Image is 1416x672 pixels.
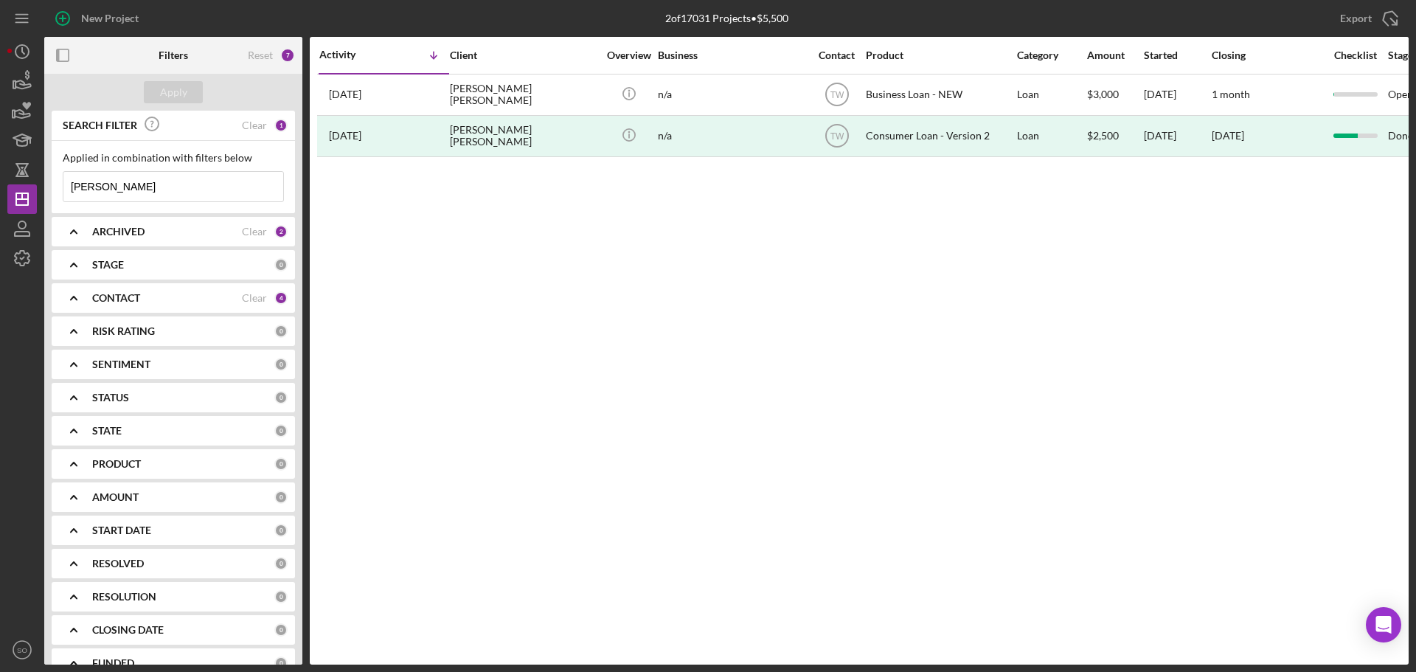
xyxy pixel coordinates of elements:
text: SO [17,646,27,654]
b: CLOSING DATE [92,624,164,636]
div: Reset [248,49,273,61]
div: Consumer Loan - Version 2 [866,117,1013,156]
div: 4 [274,291,288,305]
div: Started [1144,49,1210,61]
div: [PERSON_NAME] [PERSON_NAME] [450,75,597,114]
div: Product [866,49,1013,61]
b: RISK RATING [92,325,155,337]
div: 0 [274,590,288,603]
b: RESOLVED [92,558,144,569]
time: 2025-08-08 20:31 [329,89,361,100]
b: STAGE [92,259,124,271]
b: STATE [92,425,122,437]
div: Applied in combination with filters below [63,152,284,164]
div: Category [1017,49,1086,61]
time: 1 month [1212,88,1250,100]
div: [DATE] [1212,130,1244,142]
b: ARCHIVED [92,226,145,238]
button: Export [1325,4,1409,33]
div: Overview [601,49,656,61]
button: SO [7,635,37,665]
div: Loan [1017,117,1086,156]
div: 0 [274,491,288,504]
div: Clear [242,292,267,304]
b: AMOUNT [92,491,139,503]
div: 0 [274,358,288,371]
div: Client [450,49,597,61]
b: STATUS [92,392,129,403]
div: 1 [274,119,288,132]
b: FUNDED [92,657,134,669]
div: New Project [81,4,139,33]
div: 2 [274,225,288,238]
div: 0 [274,424,288,437]
b: SEARCH FILTER [63,119,137,131]
div: 0 [274,391,288,404]
b: Filters [159,49,188,61]
div: Clear [242,119,267,131]
b: CONTACT [92,292,140,304]
div: 0 [274,657,288,670]
button: Apply [144,81,203,103]
text: TW [830,90,844,100]
div: Business [658,49,805,61]
div: Open Intercom Messenger [1366,607,1401,642]
div: 7 [280,48,295,63]
b: START DATE [92,524,151,536]
div: n/a [658,117,805,156]
div: 0 [274,524,288,537]
div: 0 [274,557,288,570]
div: 0 [274,258,288,271]
div: Contact [809,49,864,61]
div: $3,000 [1087,75,1142,114]
div: 0 [274,325,288,338]
div: Clear [242,226,267,238]
div: [DATE] [1144,117,1210,156]
div: Loan [1017,75,1086,114]
div: Amount [1087,49,1142,61]
div: Activity [319,49,384,60]
time: 2023-07-25 22:10 [329,130,361,142]
text: TW [830,131,844,142]
b: SENTIMENT [92,358,150,370]
div: n/a [658,75,805,114]
b: RESOLUTION [92,591,156,603]
div: Closing [1212,49,1322,61]
div: Checklist [1324,49,1386,61]
div: 0 [274,457,288,471]
button: New Project [44,4,153,33]
b: PRODUCT [92,458,141,470]
div: Export [1340,4,1372,33]
div: [DATE] [1144,75,1210,114]
div: Apply [160,81,187,103]
div: 0 [274,623,288,637]
div: 2 of 17031 Projects • $5,500 [665,13,788,24]
div: $2,500 [1087,117,1142,156]
div: [PERSON_NAME] [PERSON_NAME] [450,117,597,156]
div: Business Loan - NEW [866,75,1013,114]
